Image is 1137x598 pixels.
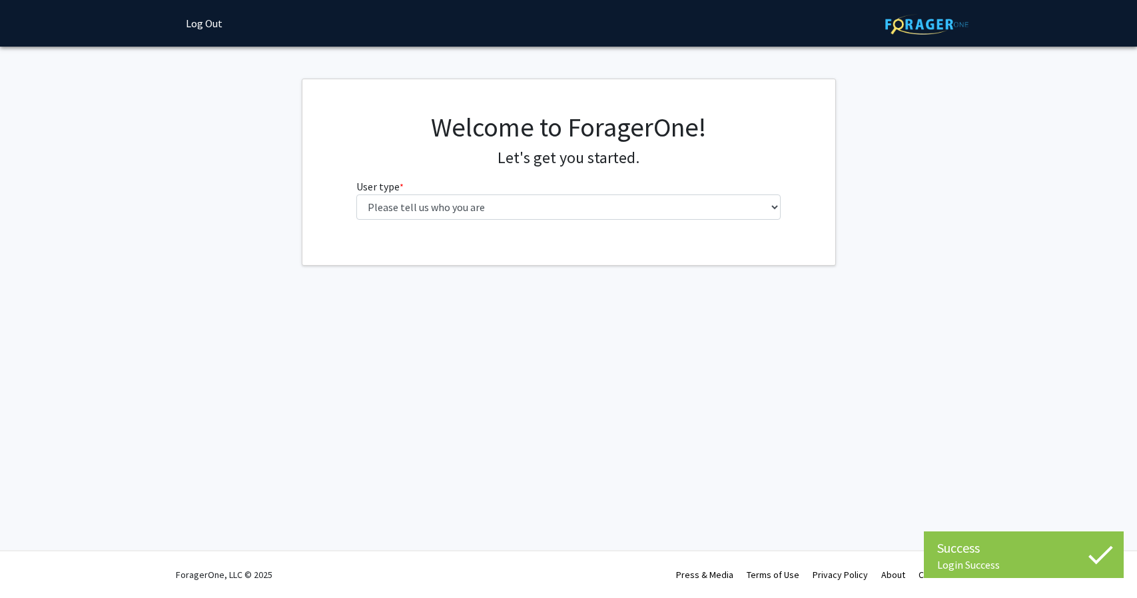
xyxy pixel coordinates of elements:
[356,111,781,143] h1: Welcome to ForagerOne!
[937,558,1110,571] div: Login Success
[919,569,962,581] a: Contact Us
[885,14,968,35] img: ForagerOne Logo
[676,569,733,581] a: Press & Media
[356,178,404,194] label: User type
[881,569,905,581] a: About
[176,551,272,598] div: ForagerOne, LLC © 2025
[356,149,781,168] h4: Let's get you started.
[747,569,799,581] a: Terms of Use
[813,569,868,581] a: Privacy Policy
[937,538,1110,558] div: Success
